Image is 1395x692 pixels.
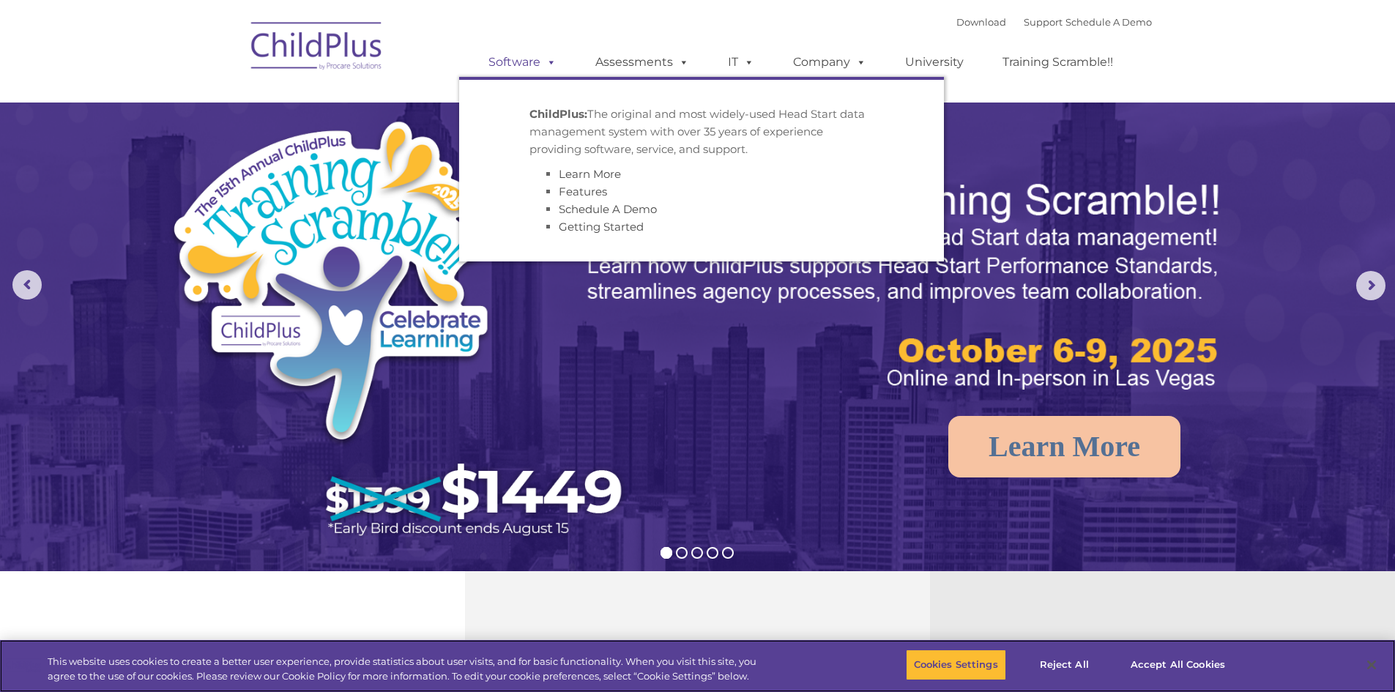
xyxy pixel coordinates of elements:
[948,416,1180,477] a: Learn More
[956,16,1006,28] a: Download
[1024,16,1063,28] a: Support
[529,105,874,158] p: The original and most widely-used Head Start data management system with over 35 years of experie...
[1123,650,1233,680] button: Accept All Cookies
[1019,650,1110,680] button: Reject All
[204,97,248,108] span: Last name
[244,12,390,85] img: ChildPlus by Procare Solutions
[1065,16,1152,28] a: Schedule A Demo
[1355,649,1388,681] button: Close
[474,48,571,77] a: Software
[713,48,769,77] a: IT
[559,202,657,216] a: Schedule A Demo
[956,16,1152,28] font: |
[778,48,881,77] a: Company
[906,650,1006,680] button: Cookies Settings
[559,167,621,181] a: Learn More
[581,48,704,77] a: Assessments
[529,107,587,121] strong: ChildPlus:
[48,655,767,683] div: This website uses cookies to create a better user experience, provide statistics about user visit...
[559,185,607,198] a: Features
[559,220,644,234] a: Getting Started
[890,48,978,77] a: University
[204,157,266,168] span: Phone number
[988,48,1128,77] a: Training Scramble!!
